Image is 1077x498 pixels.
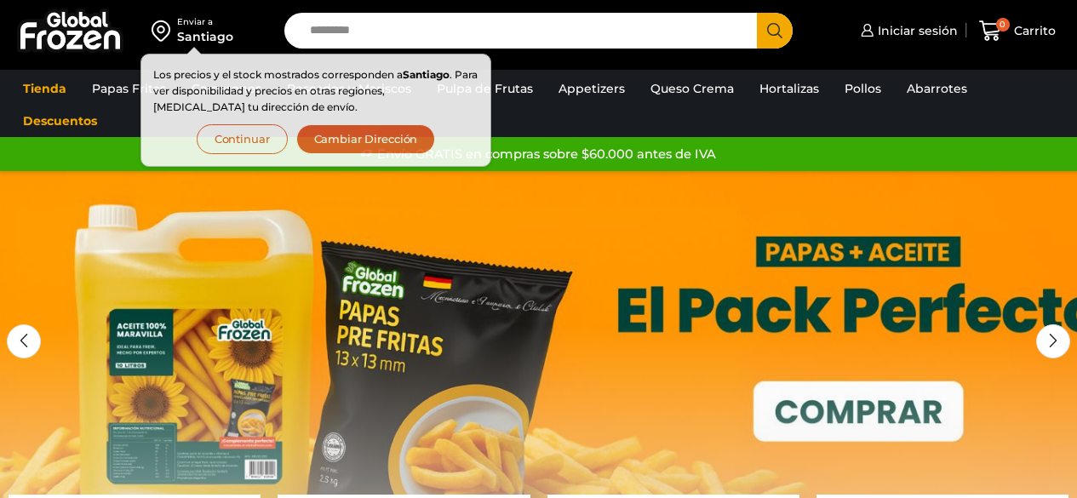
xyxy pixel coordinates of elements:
[975,11,1060,51] a: 0 Carrito
[550,72,633,105] a: Appetizers
[14,105,106,137] a: Descuentos
[757,13,793,49] button: Search button
[1036,324,1070,358] div: Next slide
[296,124,436,154] button: Cambiar Dirección
[197,124,288,154] button: Continuar
[152,16,177,45] img: address-field-icon.svg
[14,72,75,105] a: Tienda
[153,66,478,116] p: Los precios y el stock mostrados corresponden a . Para ver disponibilidad y precios en otras regi...
[642,72,742,105] a: Queso Crema
[7,324,41,358] div: Previous slide
[898,72,976,105] a: Abarrotes
[1010,22,1056,39] span: Carrito
[177,16,233,28] div: Enviar a
[874,22,958,39] span: Iniciar sesión
[856,14,958,48] a: Iniciar sesión
[836,72,890,105] a: Pollos
[177,28,233,45] div: Santiago
[751,72,828,105] a: Hortalizas
[83,72,175,105] a: Papas Fritas
[403,68,450,81] strong: Santiago
[996,18,1010,31] span: 0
